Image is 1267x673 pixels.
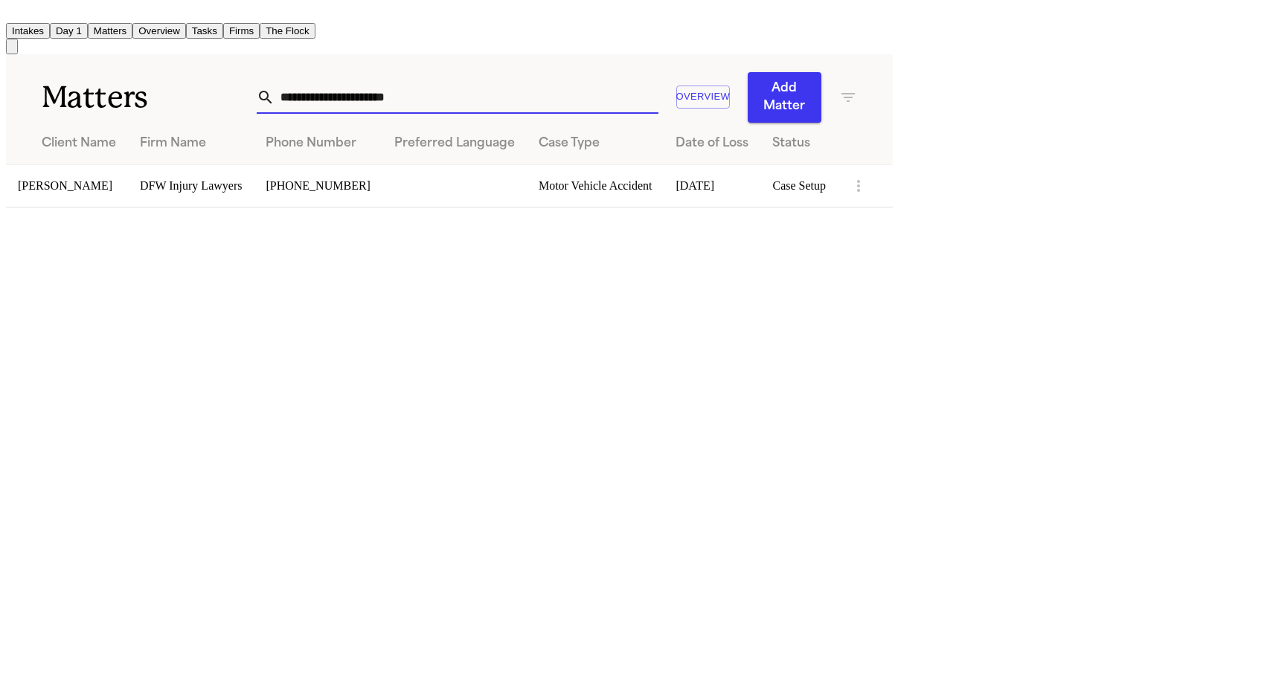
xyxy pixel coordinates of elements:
td: DFW Injury Lawyers [128,164,254,207]
td: [DATE] [664,164,760,207]
button: Overview [676,86,730,109]
button: Tasks [186,23,223,39]
a: Tasks [186,24,223,36]
a: Firms [223,24,260,36]
a: Overview [132,24,186,36]
div: Date of Loss [676,135,748,152]
td: [PERSON_NAME] [6,164,128,207]
div: Preferred Language [394,135,515,152]
button: The Flock [260,23,315,39]
button: Intakes [6,23,50,39]
a: Matters [88,24,132,36]
button: Overview [132,23,186,39]
td: Case Setup [760,164,838,207]
button: Firms [223,23,260,39]
a: Intakes [6,24,50,36]
td: Motor Vehicle Accident [527,164,664,207]
a: Home [6,10,24,22]
td: [PHONE_NUMBER] [254,164,382,207]
div: Status [772,135,826,152]
img: Finch Logo [6,6,24,20]
button: Day 1 [50,23,88,39]
h1: Matters [42,79,257,116]
div: Client Name [42,135,116,152]
button: Add Matter [748,72,821,123]
div: Firm Name [140,135,242,152]
div: Phone Number [266,135,370,152]
button: Matters [88,23,132,39]
div: Case Type [539,135,652,152]
a: The Flock [260,24,315,36]
a: Day 1 [50,24,88,36]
